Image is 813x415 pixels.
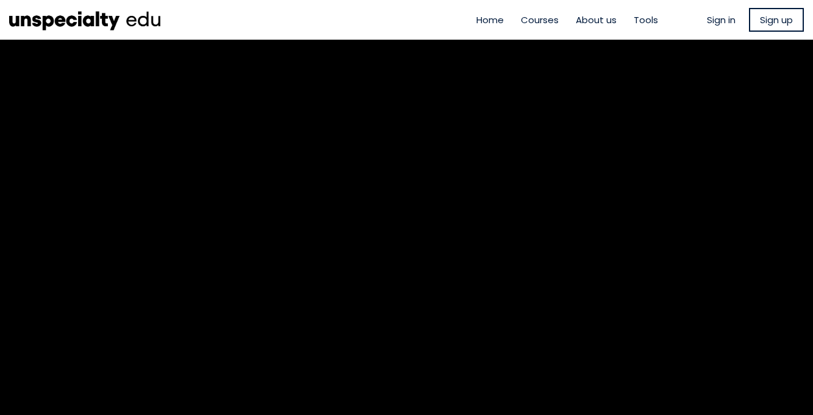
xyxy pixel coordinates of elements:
a: Sign in [707,13,736,27]
a: About us [576,13,617,27]
a: Sign up [749,8,804,32]
img: ec8cb47d53a36d742fcbd71bcb90b6e6.png [9,6,162,34]
a: Courses [521,13,559,27]
a: Home [476,13,504,27]
a: Tools [634,13,658,27]
span: Sign up [760,13,793,27]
